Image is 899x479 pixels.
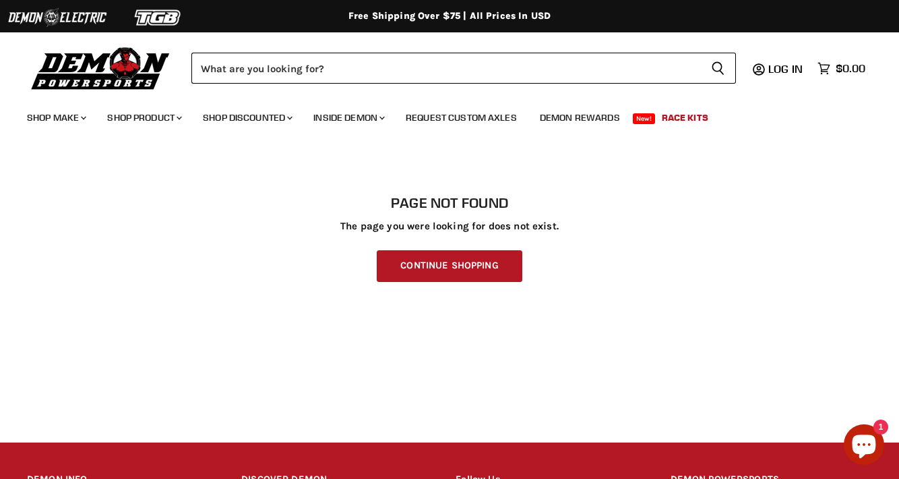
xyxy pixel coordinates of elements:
a: Shop Discounted [193,104,301,132]
a: Demon Rewards [530,104,630,132]
a: Race Kits [652,104,718,132]
span: $0.00 [836,62,865,75]
img: Demon Powersports [27,44,175,92]
a: Request Custom Axles [396,104,527,132]
h1: Page not found [27,195,872,211]
form: Product [191,53,736,84]
span: Log in [768,62,803,76]
a: Inside Demon [303,104,393,132]
a: Continue Shopping [377,250,522,282]
a: $0.00 [811,59,872,78]
input: Search [191,53,700,84]
img: Demon Electric Logo 2 [7,5,108,30]
span: New! [633,113,656,124]
inbox-online-store-chat: Shopify online store chat [840,424,888,468]
img: TGB Logo 2 [108,5,209,30]
a: Shop Make [17,104,94,132]
button: Search [700,53,736,84]
a: Shop Product [97,104,190,132]
ul: Main menu [17,98,862,132]
a: Log in [762,63,811,75]
p: The page you were looking for does not exist. [27,221,872,232]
